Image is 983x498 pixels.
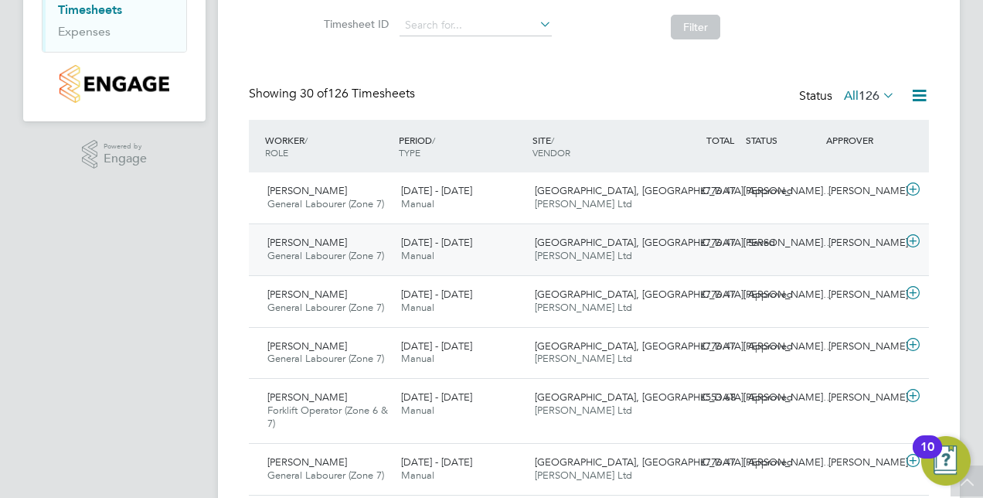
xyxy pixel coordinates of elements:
div: SITE [529,126,662,166]
div: [PERSON_NAME] [822,282,903,308]
span: 126 Timesheets [300,86,415,101]
span: [DATE] - [DATE] [401,236,472,249]
div: [PERSON_NAME] [822,450,903,476]
span: [DATE] - [DATE] [401,455,472,469]
span: [PERSON_NAME] Ltd [535,469,632,482]
span: [DATE] - [DATE] [401,184,472,197]
div: Approved [742,334,822,360]
span: [PERSON_NAME] [267,184,347,197]
span: [PERSON_NAME] Ltd [535,352,632,365]
span: 126 [859,88,879,104]
span: Manual [401,249,434,262]
span: [DATE] - [DATE] [401,391,472,404]
div: 10 [920,447,934,467]
div: £776.47 [662,230,742,256]
span: [PERSON_NAME] Ltd [535,404,632,417]
span: / [432,134,435,146]
label: All [844,88,895,104]
div: £776.47 [662,282,742,308]
input: Search for... [400,15,552,36]
label: Timesheet ID [319,17,389,31]
span: Manual [401,352,434,365]
span: [PERSON_NAME] [267,339,347,353]
div: Saved [742,230,822,256]
span: [PERSON_NAME] Ltd [535,197,632,210]
div: [PERSON_NAME] [822,179,903,204]
span: [PERSON_NAME] Ltd [535,301,632,314]
span: Forklift Operator (Zone 6 & 7) [267,404,388,430]
div: STATUS [742,126,822,154]
div: [PERSON_NAME] [822,230,903,256]
div: Approved [742,450,822,476]
span: [PERSON_NAME] [267,236,347,249]
span: [GEOGRAPHIC_DATA], [GEOGRAPHIC_DATA][PERSON_NAME]… [535,391,833,404]
span: [PERSON_NAME] [267,455,347,469]
a: Go to home page [42,65,187,103]
span: [GEOGRAPHIC_DATA], [GEOGRAPHIC_DATA][PERSON_NAME]… [535,288,833,301]
img: countryside-properties-logo-retina.png [60,65,168,103]
span: ROLE [265,146,288,159]
span: Manual [401,404,434,417]
span: General Labourer (Zone 7) [267,197,384,210]
span: VENDOR [532,146,570,159]
div: £776.47 [662,450,742,476]
span: [PERSON_NAME] [267,391,347,404]
div: APPROVER [822,126,903,154]
span: General Labourer (Zone 7) [267,301,384,314]
span: Manual [401,197,434,210]
div: PERIOD [395,126,529,166]
span: Manual [401,301,434,314]
span: [GEOGRAPHIC_DATA], [GEOGRAPHIC_DATA][PERSON_NAME]… [535,339,833,353]
span: [GEOGRAPHIC_DATA], [GEOGRAPHIC_DATA][PERSON_NAME]… [535,455,833,469]
a: Timesheets [58,2,122,17]
span: [PERSON_NAME] [267,288,347,301]
div: £553.68 [662,385,742,411]
span: TOTAL [706,134,734,146]
span: / [304,134,308,146]
span: [DATE] - [DATE] [401,339,472,353]
span: General Labourer (Zone 7) [267,249,384,262]
span: [DATE] - [DATE] [401,288,472,301]
span: General Labourer (Zone 7) [267,469,384,482]
div: £776.47 [662,334,742,360]
span: TYPE [399,146,420,159]
span: Manual [401,469,434,482]
div: WORKER [261,126,395,166]
div: Approved [742,282,822,308]
span: General Labourer (Zone 7) [267,352,384,365]
span: / [551,134,554,146]
button: Open Resource Center, 10 new notifications [921,436,971,486]
span: 30 of [300,86,328,101]
span: Engage [104,152,147,165]
button: Filter [671,15,720,39]
div: Approved [742,385,822,411]
span: [GEOGRAPHIC_DATA], [GEOGRAPHIC_DATA][PERSON_NAME]… [535,236,833,249]
span: Powered by [104,140,147,153]
div: [PERSON_NAME] [822,334,903,360]
span: [PERSON_NAME] Ltd [535,249,632,262]
div: Approved [742,179,822,204]
div: [PERSON_NAME] [822,385,903,411]
a: Expenses [58,24,111,39]
div: Status [799,86,898,107]
a: Powered byEngage [82,140,148,169]
div: £776.47 [662,179,742,204]
div: Showing [249,86,418,102]
span: [GEOGRAPHIC_DATA], [GEOGRAPHIC_DATA][PERSON_NAME]… [535,184,833,197]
